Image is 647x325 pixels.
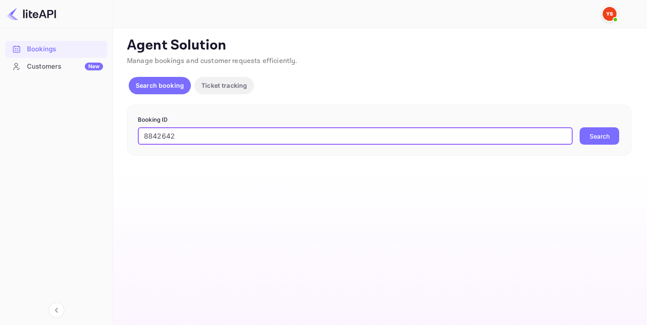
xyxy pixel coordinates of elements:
a: CustomersNew [5,58,107,74]
a: Bookings [5,41,107,57]
button: Collapse navigation [49,302,64,318]
p: Booking ID [138,116,620,124]
div: New [85,63,103,70]
img: Yandex Support [603,7,617,21]
p: Search booking [136,81,184,90]
p: Ticket tracking [201,81,247,90]
span: Manage bookings and customer requests efficiently. [127,56,297,66]
div: Bookings [27,44,103,54]
img: LiteAPI logo [7,7,56,21]
p: Agent Solution [127,37,631,54]
input: Enter Booking ID (e.g., 63782194) [138,127,573,145]
button: Search [580,127,619,145]
div: CustomersNew [5,58,107,75]
div: Bookings [5,41,107,58]
div: Customers [27,62,103,72]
